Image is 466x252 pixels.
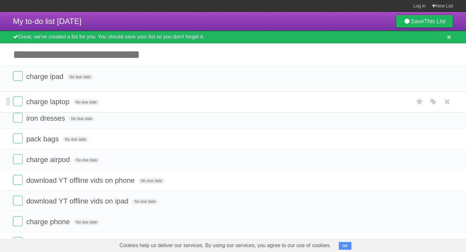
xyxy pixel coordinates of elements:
span: charge airpod [26,156,72,164]
a: SaveThis List [396,15,453,28]
span: download YT offline vids on phone [26,176,136,184]
label: Star task [414,96,426,107]
span: No due date [73,157,100,163]
span: Cookies help us deliver our services. By using our services, you agree to our use of cookies. [113,239,338,252]
label: Done [13,175,23,185]
span: charge phone [26,218,72,226]
span: No due date [62,137,89,142]
label: Done [13,237,23,247]
span: No due date [69,116,95,122]
label: Done [13,134,23,143]
span: No due date [73,99,99,105]
label: Done [13,196,23,205]
label: Done [13,113,23,123]
label: Done [13,71,23,81]
span: clean room and toilet [26,238,94,247]
span: No due date [132,199,158,204]
label: Done [13,154,23,164]
label: Done [13,216,23,226]
span: No due date [138,178,164,184]
label: Done [13,96,23,106]
span: No due date [73,219,100,225]
span: download YT offline vids on ipad [26,197,130,205]
span: pack bags [26,135,60,143]
span: charge ipad [26,72,65,81]
span: My to-do list [DATE] [13,17,82,26]
button: OK [339,242,351,250]
span: No due date [67,74,93,80]
b: This List [424,18,446,25]
span: charge laptop [26,98,71,106]
span: iron dresses [26,114,67,122]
